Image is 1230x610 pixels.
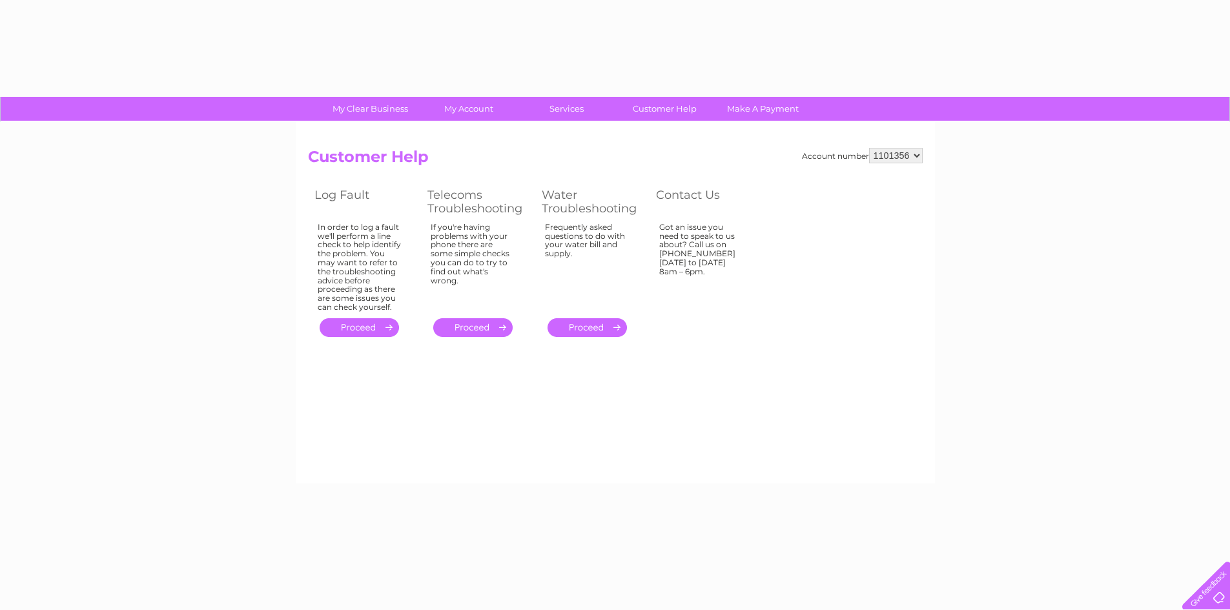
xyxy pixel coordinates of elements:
[611,97,718,121] a: Customer Help
[415,97,522,121] a: My Account
[535,185,650,219] th: Water Troubleshooting
[513,97,620,121] a: Services
[433,318,513,337] a: .
[548,318,627,337] a: .
[802,148,923,163] div: Account number
[317,97,424,121] a: My Clear Business
[308,148,923,172] h2: Customer Help
[308,185,421,219] th: Log Fault
[318,223,402,312] div: In order to log a fault we'll perform a line check to help identify the problem. You may want to ...
[421,185,535,219] th: Telecoms Troubleshooting
[659,223,743,307] div: Got an issue you need to speak to us about? Call us on [PHONE_NUMBER] [DATE] to [DATE] 8am – 6pm.
[320,318,399,337] a: .
[431,223,516,307] div: If you're having problems with your phone there are some simple checks you can do to try to find ...
[545,223,630,307] div: Frequently asked questions to do with your water bill and supply.
[650,185,763,219] th: Contact Us
[710,97,816,121] a: Make A Payment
